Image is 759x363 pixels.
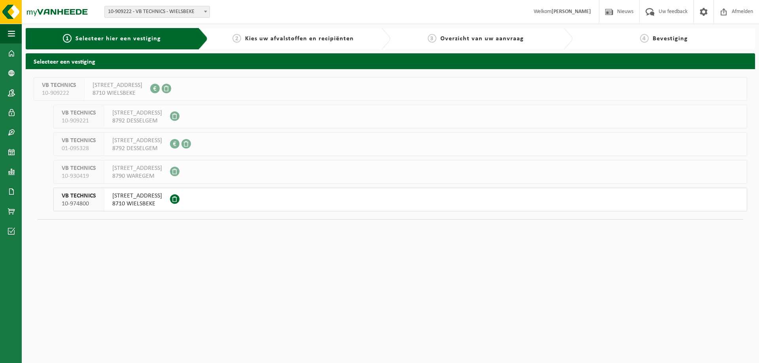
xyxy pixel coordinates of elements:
span: 10-909222 - VB TECHNICS - WIELSBEKE [105,6,210,17]
span: 10-909222 [42,89,76,97]
span: [STREET_ADDRESS] [112,164,162,172]
span: 10-974800 [62,200,96,208]
span: 3 [428,34,436,43]
span: [STREET_ADDRESS] [112,192,162,200]
span: VB TECHNICS [62,192,96,200]
span: VB TECHNICS [42,81,76,89]
span: 4 [640,34,649,43]
h2: Selecteer een vestiging [26,53,755,69]
span: VB TECHNICS [62,164,96,172]
span: 10-909221 [62,117,96,125]
span: Kies uw afvalstoffen en recipiënten [245,36,354,42]
span: Selecteer hier een vestiging [76,36,161,42]
span: [STREET_ADDRESS] [112,109,162,117]
strong: [PERSON_NAME] [551,9,591,15]
span: 10-909222 - VB TECHNICS - WIELSBEKE [104,6,210,18]
span: 8710 WIELSBEKE [93,89,142,97]
button: VB TECHNICS 10-974800 [STREET_ADDRESS]8710 WIELSBEKE [53,188,747,211]
span: VB TECHNICS [62,137,96,145]
span: [STREET_ADDRESS] [93,81,142,89]
span: 8710 WIELSBEKE [112,200,162,208]
span: Overzicht van uw aanvraag [440,36,524,42]
span: Bevestiging [653,36,688,42]
span: 8792 DESSELGEM [112,145,162,152]
span: VB TECHNICS [62,109,96,117]
span: 01-095328 [62,145,96,152]
span: 2 [232,34,241,43]
span: 8790 WAREGEM [112,172,162,180]
span: 10-930419 [62,172,96,180]
span: 1 [63,34,72,43]
span: [STREET_ADDRESS] [112,137,162,145]
span: 8792 DESSELGEM [112,117,162,125]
